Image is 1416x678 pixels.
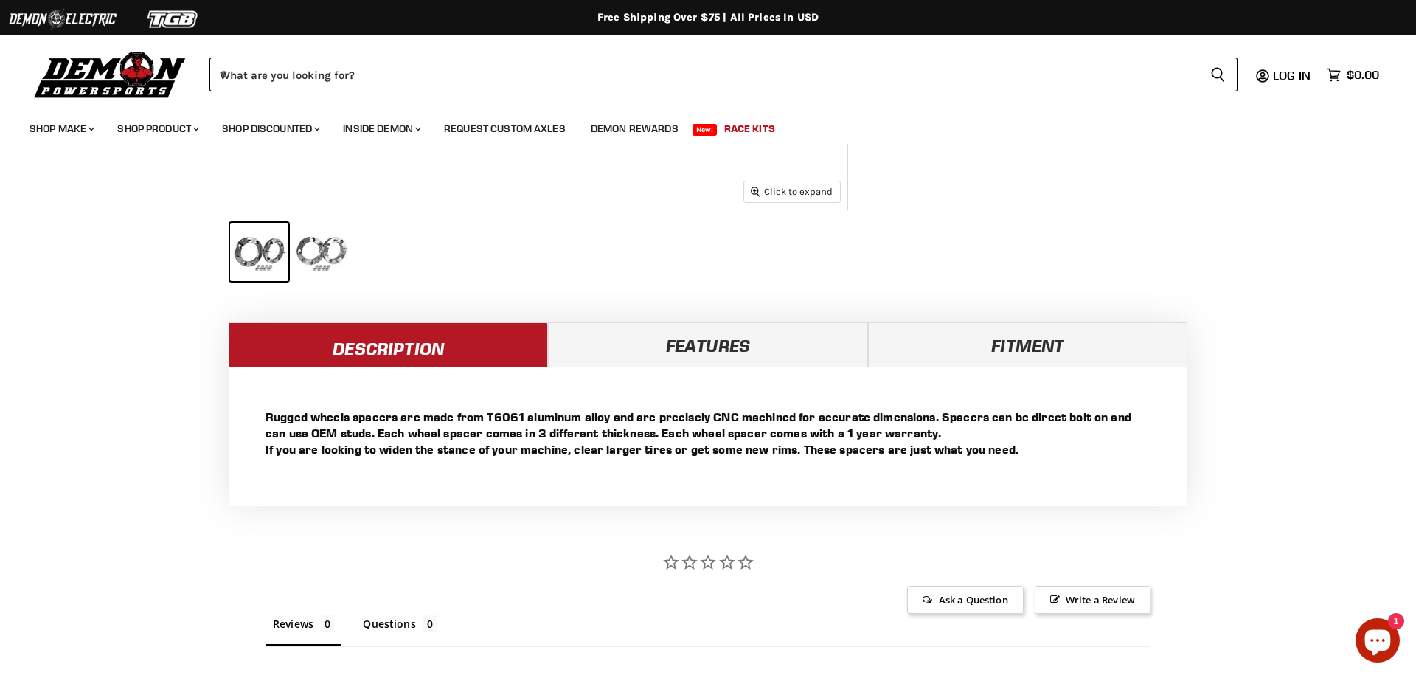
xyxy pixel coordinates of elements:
[868,322,1187,367] a: Fitment
[355,614,444,646] li: Questions
[1351,618,1404,666] inbox-online-store-chat: Shopify online store chat
[118,5,229,33] img: TGB Logo 2
[751,186,833,197] span: Click to expand
[29,48,191,100] img: Demon Powersports
[907,586,1023,614] span: Ask a Question
[18,114,103,144] a: Shop Make
[230,223,288,281] button: Polaris RZR 800 Rugged Wheel Spacer thumbnail
[293,223,351,281] button: Polaris RZR 800 Rugged Wheel Spacer thumbnail
[229,322,548,367] a: Description
[211,114,329,144] a: Shop Discounted
[118,11,1298,24] div: Free Shipping Over $75 | All Prices In USD
[744,181,840,201] button: Click to expand
[18,108,1375,144] ul: Main menu
[1347,68,1379,82] span: $0.00
[1319,64,1386,86] a: $0.00
[713,114,786,144] a: Race Kits
[1035,586,1150,614] span: Write a Review
[106,114,208,144] a: Shop Product
[265,614,341,646] li: Reviews
[1198,58,1238,91] button: Search
[209,58,1198,91] input: When autocomplete results are available use up and down arrows to review and enter to select
[265,409,1150,457] p: Rugged wheels spacers are made from T6061 aluminum alloy and are precisely CNC machined for accur...
[7,5,118,33] img: Demon Electric Logo 2
[548,322,867,367] a: Features
[693,124,718,136] span: New!
[209,58,1238,91] form: Product
[1273,68,1311,83] span: Log in
[1266,69,1319,82] a: Log in
[433,114,577,144] a: Request Custom Axles
[332,114,430,144] a: Inside Demon
[580,114,690,144] a: Demon Rewards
